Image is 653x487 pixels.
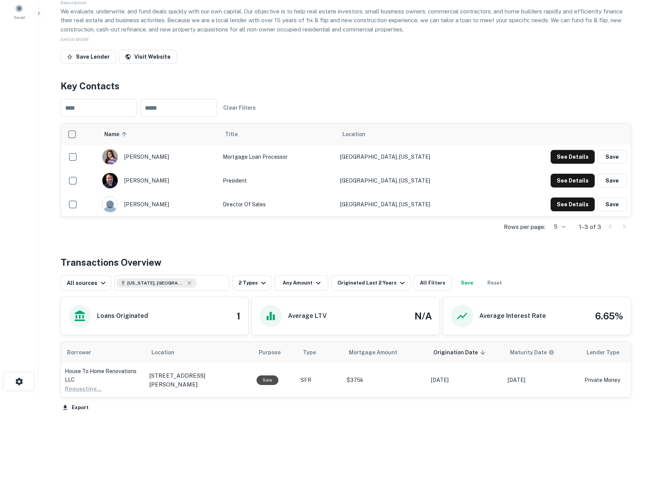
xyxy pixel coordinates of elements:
[102,149,215,165] div: [PERSON_NAME]
[2,1,36,22] a: Saved
[102,149,118,165] img: 1704824577773
[257,375,278,385] div: Sale
[331,275,410,291] button: Originated Last 2 Years
[65,367,141,384] p: House To Home Renovations LLC
[343,342,427,363] th: Mortgage Amount
[579,222,601,232] p: 1–3 of 3
[510,348,564,357] span: Maturity dates displayed may be estimated. Please contact the lender for the most accurate maturi...
[67,278,108,288] div: All sources
[98,123,219,145] th: Name
[455,275,479,291] button: Save your search to get updates of matches that match your search criteria.
[508,376,577,384] p: [DATE]
[551,197,595,211] button: See Details
[219,169,336,192] td: President
[336,145,495,169] td: [GEOGRAPHIC_DATA], [US_STATE]
[61,255,161,269] h4: Transactions Overview
[413,275,452,291] button: All Filters
[119,50,177,64] a: Visit Website
[61,402,90,413] button: Export
[301,376,339,384] p: SFR
[145,342,253,363] th: Location
[504,222,545,232] p: Rows per page:
[67,348,91,357] span: Borrower
[510,348,554,357] div: Maturity dates displayed may be estimated. Please contact the lender for the most accurate maturi...
[581,342,650,363] th: Lender Type
[551,174,595,188] button: See Details
[220,101,259,115] button: Clear Filters
[615,426,653,462] iframe: Chat Widget
[431,376,500,384] p: [DATE]
[61,50,116,64] button: Save Lender
[414,309,432,323] h4: N/A
[232,275,271,291] button: 2 Types
[303,348,326,357] span: Type
[149,371,249,389] a: [STREET_ADDRESS][PERSON_NAME]
[336,123,495,145] th: Location
[61,342,631,397] div: scrollable content
[288,311,327,321] h6: Average LTV
[14,14,25,20] span: Saved
[61,7,631,34] p: We evaluate, underwrite, and fund deals quickly with our own capital. Our objective is to help re...
[551,150,595,164] button: See Details
[61,342,145,363] th: Borrower
[219,145,336,169] td: Mortgage Loan Processor
[337,278,407,288] div: Originated Last 2 Years
[587,348,619,357] span: Lender Type
[595,309,623,323] h4: 6.65%
[102,173,118,188] img: 1628609009448
[61,275,111,291] button: All sources
[61,37,89,42] span: SHOW MORE
[584,376,646,384] p: Private Money
[433,348,488,357] span: Origination Date
[219,123,336,145] th: Title
[598,197,627,211] button: Save
[347,376,423,384] p: $375k
[253,342,297,363] th: Purpose
[219,192,336,216] td: Director of Sales
[61,79,631,93] h4: Key Contacts
[151,348,184,357] span: Location
[336,169,495,192] td: [GEOGRAPHIC_DATA], [US_STATE]
[104,130,129,139] span: Name
[259,348,291,357] span: Purpose
[504,342,581,363] th: Maturity dates displayed may be estimated. Please contact the lender for the most accurate maturi...
[225,130,248,139] span: Title
[102,197,118,212] img: 9c8pery4andzj6ohjkjp54ma2
[97,311,148,321] h6: Loans Originated
[275,275,328,291] button: Any Amount
[349,348,407,357] span: Mortgage Amount
[510,348,547,357] h6: Maturity Date
[598,174,627,188] button: Save
[61,123,631,216] div: scrollable content
[336,192,495,216] td: [GEOGRAPHIC_DATA], [US_STATE]
[102,173,215,189] div: [PERSON_NAME]
[479,311,546,321] h6: Average Interest Rate
[237,309,240,323] h4: 1
[297,342,343,363] th: Type
[342,130,365,139] span: Location
[102,196,215,212] div: [PERSON_NAME]
[548,221,567,232] div: 5
[127,280,185,286] span: [US_STATE], [GEOGRAPHIC_DATA]
[482,275,507,291] button: Reset
[598,150,627,164] button: Save
[427,342,504,363] th: Origination Date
